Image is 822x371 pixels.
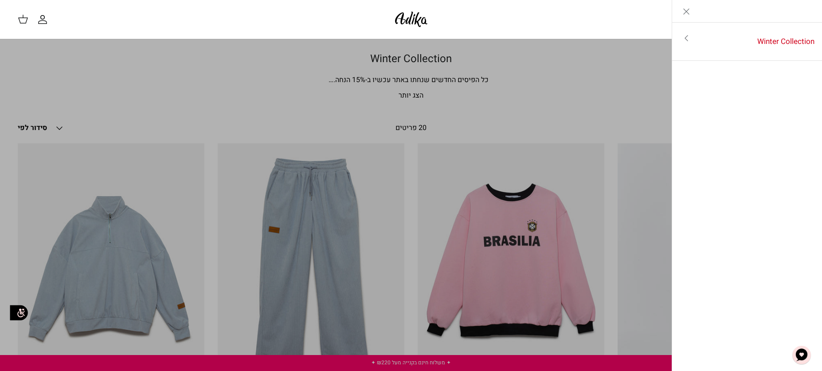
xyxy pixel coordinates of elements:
img: Adika IL [392,9,430,30]
img: accessibility_icon02.svg [7,300,31,325]
a: החשבון שלי [37,14,51,25]
button: צ'אט [788,342,815,368]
